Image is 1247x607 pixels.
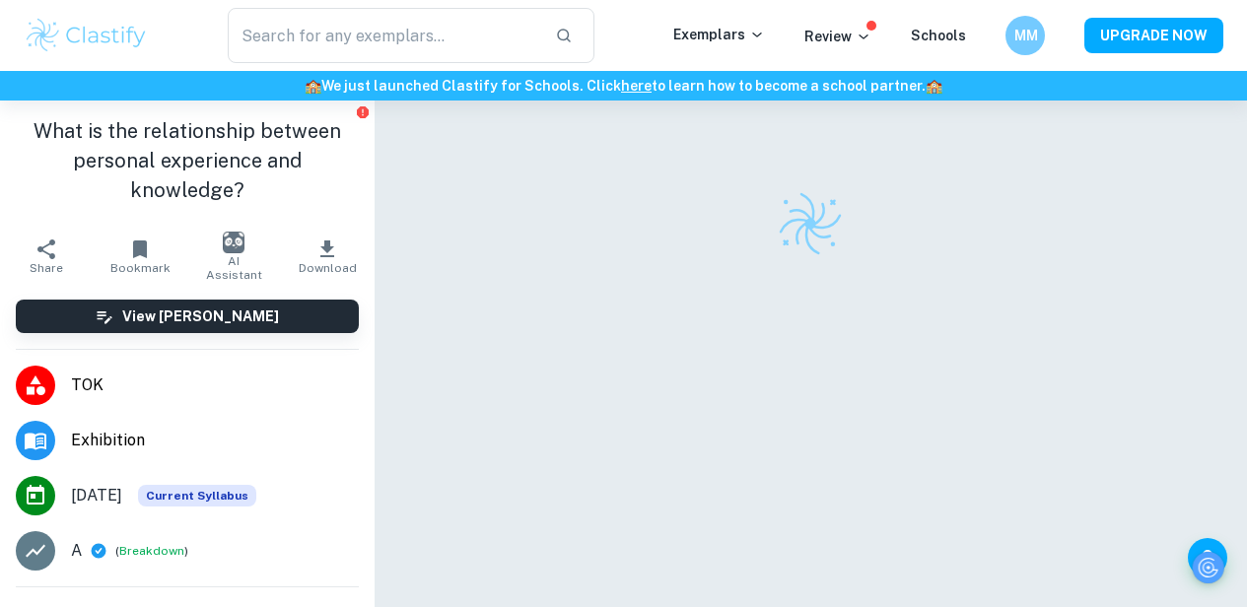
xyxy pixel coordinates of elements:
[110,261,171,275] span: Bookmark
[299,261,357,275] span: Download
[911,28,966,43] a: Schools
[24,16,149,55] img: Clastify logo
[776,189,845,258] img: Clastify logo
[804,26,871,47] p: Review
[138,485,256,506] span: Current Syllabus
[187,229,281,284] button: AI Assistant
[223,232,244,253] img: AI Assistant
[356,104,371,119] button: Report issue
[4,75,1243,97] h6: We just launched Clastify for Schools. Click to learn how to become a school partner.
[621,78,652,94] a: here
[1014,25,1037,46] h6: MM
[71,539,82,563] p: A
[71,429,359,452] span: Exhibition
[71,373,359,397] span: TOK
[1084,18,1223,53] button: UPGRADE NOW
[115,542,188,561] span: ( )
[119,542,184,560] button: Breakdown
[673,24,765,45] p: Exemplars
[1188,538,1227,577] button: Help and Feedback
[305,78,321,94] span: 🏫
[94,229,187,284] button: Bookmark
[16,116,359,205] h1: What is the relationship between personal experience and knowledge?
[71,484,122,507] span: [DATE]
[228,8,539,63] input: Search for any exemplars...
[122,305,279,327] h6: View [PERSON_NAME]
[16,300,359,333] button: View [PERSON_NAME]
[138,485,256,506] div: This exemplar is based on the current syllabus. Feel free to refer to it for inspiration/ideas wh...
[281,229,375,284] button: Download
[30,261,63,275] span: Share
[199,254,269,282] span: AI Assistant
[1005,16,1045,55] button: MM
[926,78,942,94] span: 🏫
